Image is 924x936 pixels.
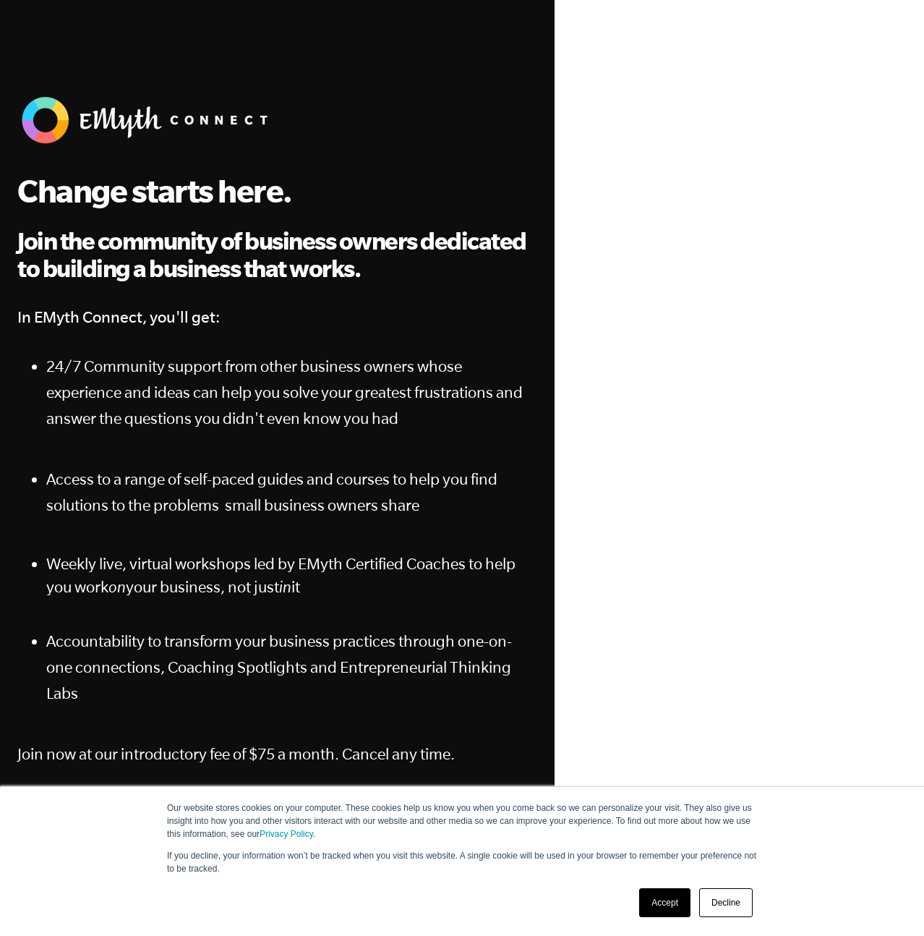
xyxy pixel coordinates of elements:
[108,578,126,595] em: on
[279,578,291,595] em: in
[126,578,279,595] span: your business, not just
[17,93,278,148] img: EMyth Connect Banner w White Text
[260,829,313,839] a: Privacy Policy
[639,888,690,917] a: Accept
[46,632,512,702] span: Accountability to transform your business practices through one-on-one connections, Coaching Spot...
[17,304,537,330] h4: In EMyth Connect, you'll get:
[699,888,753,917] a: Decline
[852,867,924,936] iframe: Chat Widget
[17,227,537,283] h2: Join the community of business owners dedicated to building a business that works.
[17,171,537,210] h1: Change starts here.
[167,849,757,875] p: If you decline, your information won’t be tracked when you visit this website. A single cookie wi...
[46,470,497,514] span: Access to a range of self-paced guides and courses to help you find solutions to the problems sma...
[291,578,300,595] span: it
[167,801,757,841] p: Our website stores cookies on your computer. These cookies help us know you when you come back so...
[46,353,537,431] p: 24/7 Community support from other business owners whose experience and ideas can help you solve y...
[17,741,537,767] p: Join now at our introductory fee of $75 a month. Cancel any time.
[46,555,516,595] span: Weekly live, virtual workshops led by EMyth Certified Coaches to help you work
